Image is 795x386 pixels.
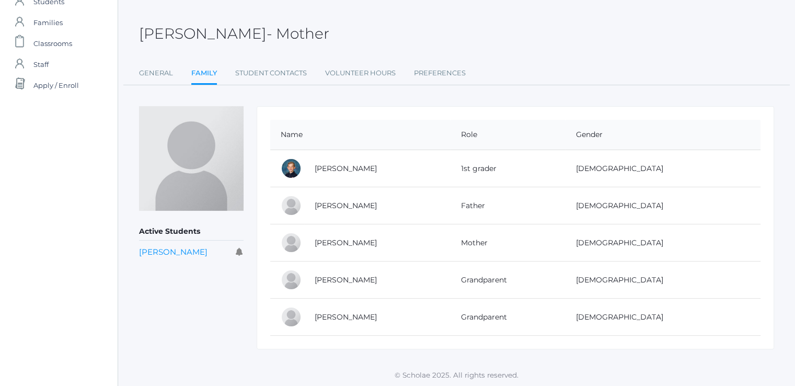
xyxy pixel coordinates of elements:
td: [DEMOGRAPHIC_DATA] [566,262,761,299]
span: Families [33,12,63,33]
a: [PERSON_NAME] [315,164,377,173]
span: Classrooms [33,33,72,54]
span: Apply / Enroll [33,75,79,96]
th: Role [451,120,566,150]
h2: [PERSON_NAME] [139,26,329,42]
a: Family [191,63,217,85]
td: 1st grader [451,150,566,187]
div: Jeffrey Crocker [281,195,302,216]
th: Name [270,120,451,150]
h5: Active Students [139,223,244,241]
a: [PERSON_NAME] [315,312,377,322]
div: Tierra Crocker [281,232,302,253]
a: [PERSON_NAME] [315,275,377,285]
td: [DEMOGRAPHIC_DATA] [566,224,761,262]
td: [DEMOGRAPHIC_DATA] [566,150,761,187]
a: [PERSON_NAME] [139,247,208,257]
td: [DEMOGRAPHIC_DATA] [566,187,761,224]
td: Mother [451,224,566,262]
th: Gender [566,120,761,150]
a: [PERSON_NAME] [315,238,377,247]
a: Student Contacts [235,63,307,84]
img: Tierra Crocker [139,106,244,211]
td: [DEMOGRAPHIC_DATA] [566,299,761,336]
a: General [139,63,173,84]
td: Grandparent [451,299,566,336]
div: Mark Gallegos [281,269,302,290]
a: Preferences [414,63,466,84]
a: [PERSON_NAME] [315,201,377,210]
span: Staff [33,54,49,75]
td: Grandparent [451,262,566,299]
i: Receives communications for this student [236,248,244,256]
a: Volunteer Hours [325,63,396,84]
p: © Scholae 2025. All rights reserved. [118,370,795,380]
span: - Mother [267,25,329,42]
div: Koen Crocker [281,158,302,179]
td: Father [451,187,566,224]
div: Julie Gallegos [281,306,302,327]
